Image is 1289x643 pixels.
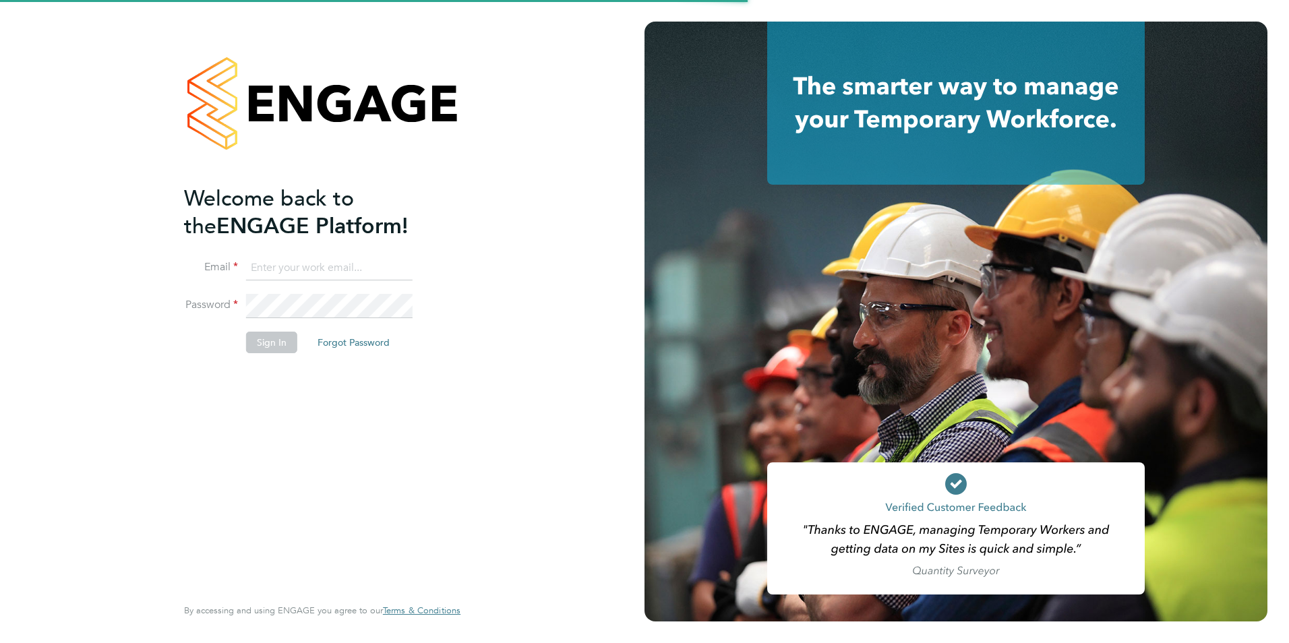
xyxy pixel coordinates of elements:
a: Terms & Conditions [383,605,460,616]
input: Enter your work email... [246,256,413,280]
button: Sign In [246,332,297,353]
label: Email [184,260,238,274]
label: Password [184,298,238,312]
span: Welcome back to the [184,185,354,239]
button: Forgot Password [307,332,400,353]
h2: ENGAGE Platform! [184,185,447,240]
span: By accessing and using ENGAGE you agree to our [184,605,460,616]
